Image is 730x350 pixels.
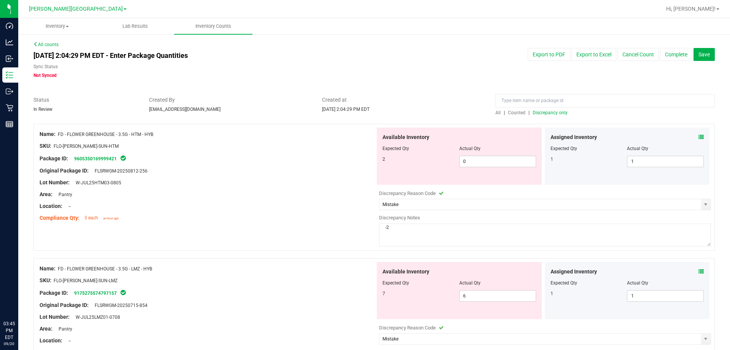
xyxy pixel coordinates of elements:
span: Name: [40,131,56,137]
span: Assigned Inventory [551,133,597,141]
inline-svg: Inventory [6,71,13,79]
span: SKU: [40,277,51,283]
span: Lot Number: [40,314,70,320]
button: Export to PDF [528,48,570,61]
a: Counted [506,110,528,115]
span: FD - FLOWER GREENHOUSE - 3.5G - HTM - HYB [58,132,153,137]
inline-svg: Dashboard [6,22,13,30]
span: Available Inventory [382,268,429,276]
span: SKU: [40,143,51,149]
span: In Sync [120,154,127,162]
iframe: Resource center [8,289,30,312]
a: Discrepancy only [531,110,568,115]
inline-svg: Outbound [6,88,13,95]
a: All counts [33,42,59,47]
span: Pantry [55,192,72,197]
span: 7 [382,291,385,296]
span: Status [33,96,138,104]
span: Expected Qty [382,280,409,286]
span: Lab Results [112,23,158,30]
span: Assigned Inventory [551,268,597,276]
div: 1 [551,156,627,163]
p: 09/20 [3,341,15,347]
input: 1 [627,291,703,301]
inline-svg: Retail [6,104,13,112]
span: Counted [508,110,525,115]
span: [DATE] 2:04:29 PM EDT [322,107,370,112]
span: Location: [40,337,62,344]
span: Created at [322,96,484,104]
span: FLO-[PERSON_NAME]-SUN-HTM [54,144,119,149]
span: All [495,110,501,115]
span: Discrepancy Reason Code [379,190,436,196]
span: 2 [382,157,385,162]
div: Discrepancy Notes [379,214,711,222]
input: Type item name or package id [495,94,715,107]
span: Location: [40,203,62,209]
span: Package ID: [40,290,68,296]
span: FD - FLOWER GREENHOUSE - 3.5G - LMZ - HYB [58,266,152,272]
inline-svg: Reports [6,120,13,128]
span: FLSRWGM-20250715-854 [91,303,148,308]
span: In Sync [120,289,127,296]
span: Name: [40,265,56,272]
inline-svg: Inbound [6,55,13,62]
span: Compliance Qty: [40,215,79,221]
div: Actual Qty [627,145,704,152]
span: -- [65,338,71,344]
a: Inventory Counts [174,18,252,34]
span: | [504,110,505,115]
span: Area: [40,191,52,197]
span: Hi, [PERSON_NAME]! [666,6,716,12]
div: 1 [551,290,627,297]
span: [EMAIL_ADDRESS][DOMAIN_NAME] [149,107,221,112]
span: FLSRWGM-20250812-256 [91,168,148,174]
button: Complete [660,48,692,61]
span: Discrepancy Reason Code [379,325,436,331]
span: Original Package ID: [40,302,89,308]
span: W-JUL25LMZ01-0708 [72,315,120,320]
span: select [701,334,711,344]
input: 0 [460,156,536,167]
span: Original Package ID: [40,168,89,174]
span: Created By [149,96,311,104]
div: Expected Qty [551,145,627,152]
a: 9605350169999421 [74,156,117,161]
span: Actual Qty [459,146,481,151]
h4: [DATE] 2:04:29 PM EDT - Enter Package Quantities [33,52,426,59]
span: | [528,110,530,115]
p: 03:45 PM EDT [3,320,15,341]
inline-svg: Analytics [6,38,13,46]
a: All [495,110,504,115]
span: Inventory Counts [185,23,241,30]
span: Pantry [55,326,72,332]
span: Area: [40,326,52,332]
span: Available Inventory [382,133,429,141]
a: Lab Results [96,18,174,34]
input: 1 [627,156,703,167]
span: Inventory [19,23,96,30]
span: W-JUL25HTM03-0805 [72,180,121,185]
span: Discrepancy only [533,110,568,115]
span: [PERSON_NAME][GEOGRAPHIC_DATA] [29,6,123,12]
span: Lot Number: [40,179,70,185]
span: select [701,199,711,210]
button: Save [693,48,715,61]
div: Actual Qty [627,280,704,286]
input: 6 [460,291,536,301]
span: an hour ago [103,217,119,220]
div: Expected Qty [551,280,627,286]
label: Sync Status [33,63,58,70]
span: -- [65,204,71,209]
a: Inventory [18,18,96,34]
span: In Review [33,107,52,112]
span: FLO-[PERSON_NAME]-SUN-LMZ [54,278,117,283]
span: 3 each [84,215,98,221]
span: Not Synced [33,73,57,78]
span: Expected Qty [382,146,409,151]
iframe: Resource center unread badge [22,288,32,297]
button: Export to Excel [571,48,616,61]
a: 9175275574797157 [74,291,117,296]
span: Save [698,51,710,58]
span: Package ID: [40,155,68,161]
